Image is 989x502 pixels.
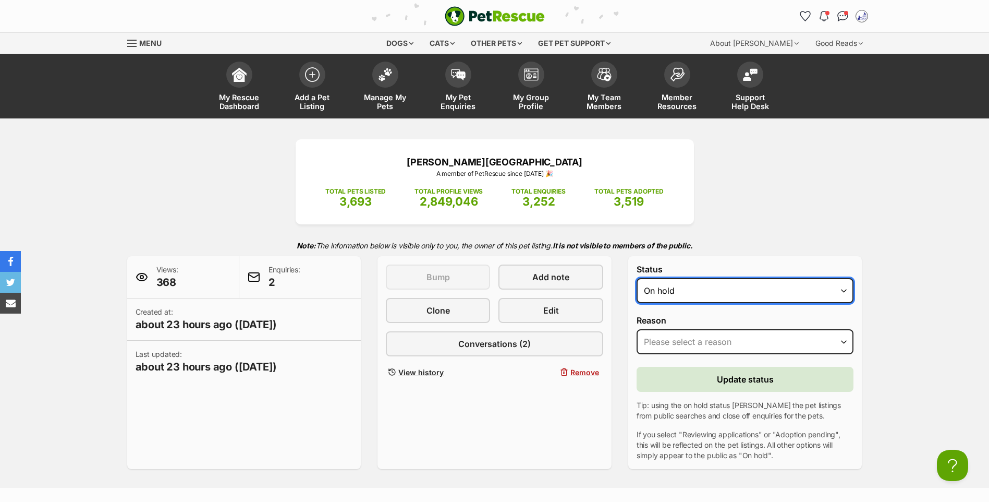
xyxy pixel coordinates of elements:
[637,265,854,274] label: Status
[386,365,490,380] a: View history
[136,317,277,332] span: about 23 hours ago ([DATE])
[637,367,854,392] button: Update status
[594,187,664,196] p: TOTAL PETS ADOPTED
[232,67,247,82] img: dashboard-icon-eb2f2d2d3e046f16d808141f083e7271f6b2e854fb5c12c21221c1fb7104beca.svg
[203,56,276,118] a: My Rescue Dashboard
[597,68,612,81] img: team-members-icon-5396bd8760b3fe7c0b43da4ab00e1e3bb1a5d9ba89233759b79545d2d3fc5d0d.svg
[156,275,178,290] span: 368
[268,265,300,290] p: Enquiries:
[553,241,693,250] strong: It is not visible to members of the public.
[641,56,714,118] a: Member Resources
[498,298,603,323] a: Edit
[670,67,685,81] img: member-resources-icon-8e73f808a243e03378d46382f2149f9095a855e16c252ad45f914b54edf8863c.svg
[857,11,867,21] img: Shelter Staff profile pic
[362,93,409,111] span: Manage My Pets
[216,93,263,111] span: My Rescue Dashboard
[445,6,545,26] img: logo-e224e6f780fb5917bec1dbf3a21bbac754714ae5b6737aabdf751b685950b380.svg
[654,93,701,111] span: Member Resources
[614,195,644,208] span: 3,519
[305,67,320,82] img: add-pet-listing-icon-0afa8454b4691262ce3f59096e99ab1cd57d4a30225e0717b998d2c9b9846f56.svg
[386,298,490,323] a: Clone
[543,304,559,317] span: Edit
[156,265,178,290] p: Views:
[268,275,300,290] span: 2
[379,33,421,54] div: Dogs
[136,307,277,332] p: Created at:
[435,93,482,111] span: My Pet Enquiries
[835,8,851,25] a: Conversations
[311,169,678,178] p: A member of PetRescue since [DATE] 🎉
[297,241,316,250] strong: Note:
[136,360,277,374] span: about 23 hours ago ([DATE])
[820,11,828,21] img: notifications-46538b983faf8c2785f20acdc204bb7945ddae34d4c08c2a6579f10ce5e182be.svg
[422,56,495,118] a: My Pet Enquiries
[289,93,336,111] span: Add a Pet Listing
[703,33,806,54] div: About [PERSON_NAME]
[568,56,641,118] a: My Team Members
[463,33,529,54] div: Other pets
[797,8,870,25] ul: Account quick links
[445,6,545,26] a: PetRescue
[451,69,466,80] img: pet-enquiries-icon-7e3ad2cf08bfb03b45e93fb7055b45f3efa6380592205ae92323e6603595dc1f.svg
[422,33,462,54] div: Cats
[339,195,372,208] span: 3,693
[937,450,968,481] iframe: Help Scout Beacon - Open
[637,429,854,461] p: If you select "Reviewing applications" or "Adoption pending", this will be reflected on the pet l...
[386,331,603,356] a: Conversations (2)
[570,367,599,378] span: Remove
[637,316,854,325] label: Reason
[378,68,393,81] img: manage-my-pets-icon-02211641906a0b7f246fdf0571729dbe1e7629f14944591b6c1af311fb30b64b.svg
[853,8,870,25] button: My account
[508,93,555,111] span: My Group Profile
[511,187,565,196] p: TOTAL ENQUIRIES
[276,56,349,118] a: Add a Pet Listing
[581,93,628,111] span: My Team Members
[498,365,603,380] button: Remove
[398,367,444,378] span: View history
[414,187,483,196] p: TOTAL PROFILE VIEWS
[498,265,603,290] a: Add note
[522,195,555,208] span: 3,252
[349,56,422,118] a: Manage My Pets
[637,400,854,421] p: Tip: using the on hold status [PERSON_NAME] the pet listings from public searches and close off e...
[311,155,678,169] p: [PERSON_NAME][GEOGRAPHIC_DATA]
[717,373,774,386] span: Update status
[524,68,539,81] img: group-profile-icon-3fa3cf56718a62981997c0bc7e787c4b2cf8bcc04b72c1350f741eb67cf2f40e.svg
[837,11,848,21] img: chat-41dd97257d64d25036548639549fe6c8038ab92f7586957e7f3b1b290dea8141.svg
[386,265,490,290] button: Bump
[495,56,568,118] a: My Group Profile
[743,68,758,81] img: help-desk-icon-fdf02630f3aa405de69fd3d07c3f3aa587a6932b1a1747fa1d2bba05be0121f9.svg
[797,8,814,25] a: Favourites
[420,195,478,208] span: 2,849,046
[426,304,450,317] span: Clone
[458,338,531,350] span: Conversations (2)
[808,33,870,54] div: Good Reads
[816,8,833,25] button: Notifications
[532,271,569,283] span: Add note
[426,271,450,283] span: Bump
[727,93,774,111] span: Support Help Desk
[127,235,862,256] p: The information below is visible only to you, the owner of this pet listing.
[531,33,618,54] div: Get pet support
[127,33,169,52] a: Menu
[325,187,386,196] p: TOTAL PETS LISTED
[139,39,162,47] span: Menu
[136,349,277,374] p: Last updated:
[714,56,787,118] a: Support Help Desk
